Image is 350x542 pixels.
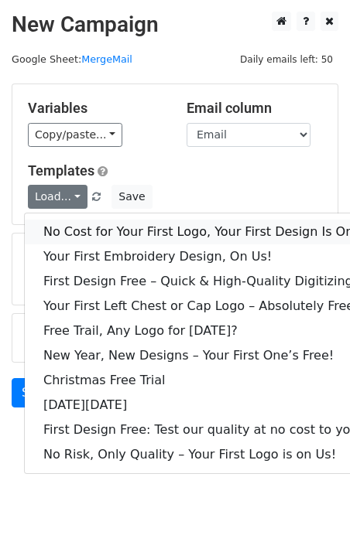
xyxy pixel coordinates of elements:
[273,468,350,542] iframe: Chat Widget
[28,162,94,179] a: Templates
[12,12,338,38] h2: New Campaign
[28,185,87,209] a: Load...
[12,53,132,65] small: Google Sheet:
[28,123,122,147] a: Copy/paste...
[28,100,163,117] h5: Variables
[235,53,338,65] a: Daily emails left: 50
[235,51,338,68] span: Daily emails left: 50
[112,185,152,209] button: Save
[12,378,63,407] a: Send
[187,100,322,117] h5: Email column
[81,53,132,65] a: MergeMail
